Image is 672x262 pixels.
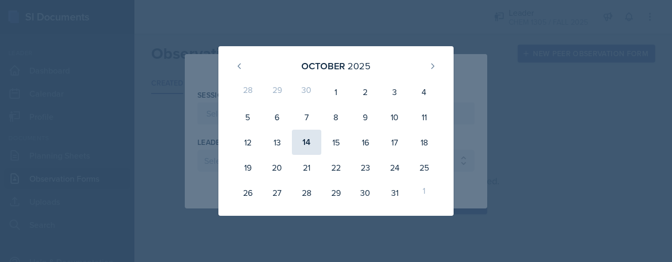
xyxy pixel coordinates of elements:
div: 23 [351,155,380,180]
div: 2025 [348,59,371,73]
div: 3 [380,79,409,104]
div: 24 [380,155,409,180]
div: 16 [351,130,380,155]
div: 29 [321,180,351,205]
div: 27 [262,180,292,205]
div: 28 [233,79,262,104]
div: 22 [321,155,351,180]
div: 21 [292,155,321,180]
div: 4 [409,79,439,104]
div: 20 [262,155,292,180]
div: 12 [233,130,262,155]
div: 17 [380,130,409,155]
div: 9 [351,104,380,130]
div: 1 [321,79,351,104]
div: 11 [409,104,439,130]
div: 29 [262,79,292,104]
div: 31 [380,180,409,205]
div: 30 [292,79,321,104]
div: 19 [233,155,262,180]
div: 25 [409,155,439,180]
div: 1 [409,180,439,205]
div: 6 [262,104,292,130]
div: 2 [351,79,380,104]
div: 14 [292,130,321,155]
div: 7 [292,104,321,130]
div: October [301,59,345,73]
div: 5 [233,104,262,130]
div: 8 [321,104,351,130]
div: 18 [409,130,439,155]
div: 26 [233,180,262,205]
div: 30 [351,180,380,205]
div: 10 [380,104,409,130]
div: 15 [321,130,351,155]
div: 13 [262,130,292,155]
div: 28 [292,180,321,205]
